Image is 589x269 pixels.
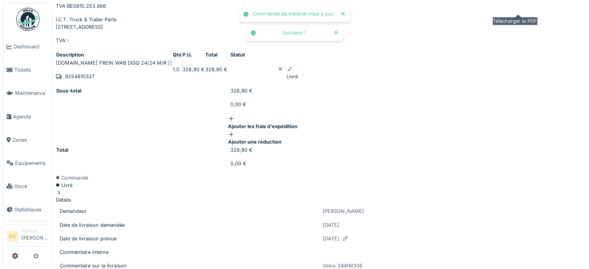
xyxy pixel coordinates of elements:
[205,66,227,73] p: 328,90 €
[493,17,537,25] div: Télécharger le PDF
[182,51,205,59] th: P.U.
[14,206,49,213] span: Statistiques
[60,207,319,215] p: Demandeur
[21,228,49,234] div: Manager
[60,221,319,229] p: Date de livraison demandée
[56,146,230,174] th: Total
[3,175,52,198] a: Stock
[253,11,334,17] div: Commande de matériel mise à jour
[3,151,52,175] a: Équipements
[56,37,586,44] p: TVA : -
[172,51,182,59] th: Qté
[205,51,228,59] th: Total
[15,89,49,97] span: Maintenance
[56,23,586,31] p: [STREET_ADDRESS]
[16,8,39,31] img: Badge_color-CXgf-gQk.svg
[56,51,172,59] th: Description
[3,105,52,128] a: Agenda
[56,87,230,115] th: Sous-total
[182,66,204,73] p: 328,90 €
[15,159,49,167] span: Équipements
[230,51,298,59] th: Statut
[3,198,52,221] a: Statistiques
[3,35,52,58] a: Dashboard
[21,228,49,245] li: [PERSON_NAME]
[323,235,582,248] div: [DATE]
[56,174,586,182] div: Commandé
[228,131,297,146] div: Ajouter une réduction
[3,82,52,105] a: Maintenance
[168,60,172,66] span: [ ]
[3,58,52,82] a: Tickets
[12,136,49,144] span: Zones
[3,128,52,151] a: Zones
[56,189,586,204] div: Détails
[230,160,297,167] p: 0,00 €
[323,221,582,229] p: [DATE]
[56,59,172,67] p: [DOMAIN_NAME] FREIN WAB DISQ 24/24 M/R
[56,16,586,23] div: I.C.T. Truck & Trailer Parts
[230,87,297,94] p: 328,90 €
[7,231,18,242] li: GC
[14,43,49,50] span: Dashboard
[323,207,582,215] p: [PERSON_NAME]
[230,101,297,108] p: 0,00 €
[7,228,49,247] a: GC Manager[PERSON_NAME]
[230,146,297,154] p: 328,90 €
[56,2,586,10] p: TVA : BE0810.253.866
[228,115,297,130] div: Ajouter les frais d'expédition
[14,183,49,190] span: Stock
[56,73,172,80] p: 9254810327
[14,66,49,74] span: Tickets
[60,248,319,256] p: Commentaire interne
[56,182,586,189] div: Livré
[13,113,49,120] span: Agenda
[287,65,298,80] div: Livré
[173,66,182,73] p: 1.0
[260,30,327,36] div: Success !
[60,235,319,242] p: Date de livraison prévue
